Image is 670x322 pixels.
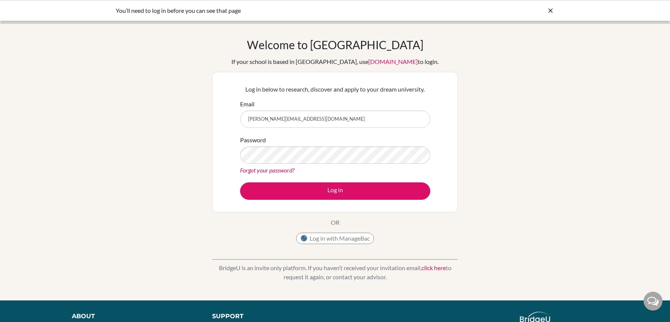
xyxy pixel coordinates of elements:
p: OR [331,218,340,227]
label: Password [240,135,266,145]
div: About [72,312,195,321]
div: You’ll need to log in before you can see that page [116,6,441,15]
button: Log in with ManageBac [296,233,374,244]
label: Email [240,100,254,109]
p: Log in below to research, discover and apply to your dream university. [240,85,430,94]
p: BridgeU is an invite only platform. If you haven’t received your invitation email, to request it ... [212,263,458,282]
h1: Welcome to [GEOGRAPHIC_DATA] [247,38,423,51]
div: If your school is based in [GEOGRAPHIC_DATA], use to login. [231,57,439,66]
a: click here [422,264,446,271]
div: Support [212,312,327,321]
a: Forgot your password? [240,166,295,174]
a: [DOMAIN_NAME] [368,58,418,65]
button: Log in [240,182,430,200]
